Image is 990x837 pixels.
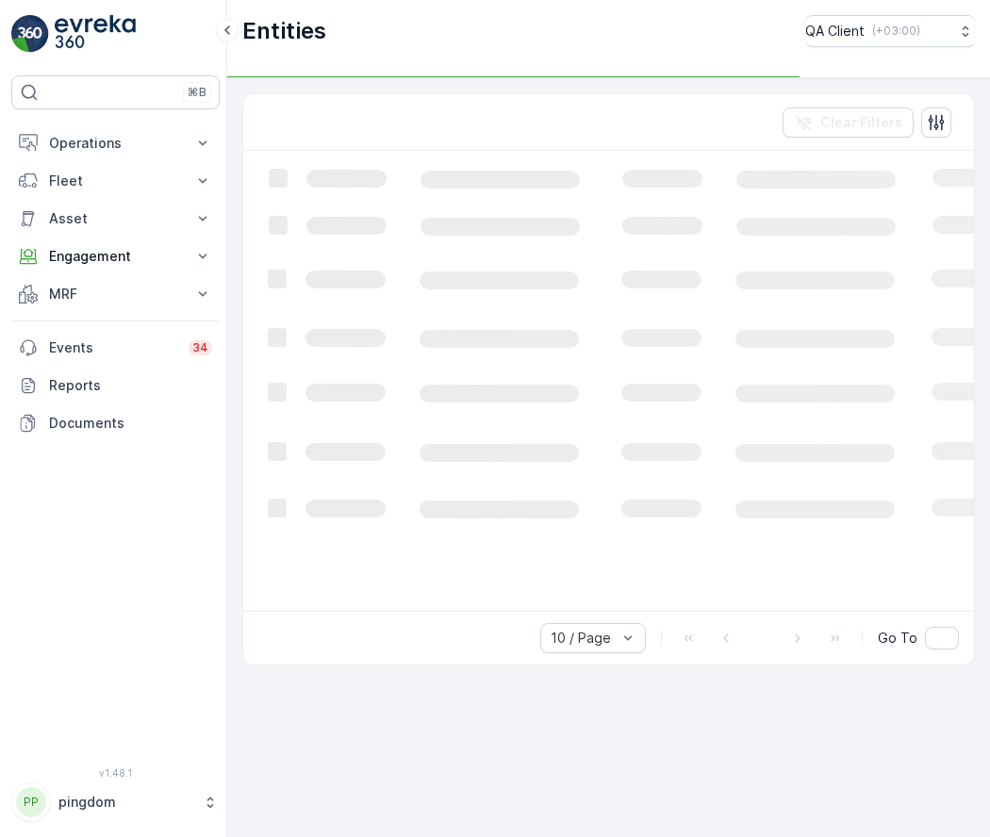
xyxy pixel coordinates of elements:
[11,367,220,404] a: Reports
[11,200,220,238] button: Asset
[16,787,46,817] div: PP
[192,340,208,355] p: 34
[872,24,920,39] p: ( +03:00 )
[49,285,182,304] p: MRF
[49,172,182,190] p: Fleet
[49,209,182,228] p: Asset
[55,15,136,53] img: logo_light-DOdMpM7g.png
[11,15,49,53] img: logo
[49,338,177,357] p: Events
[11,404,220,442] a: Documents
[188,85,206,100] p: ⌘B
[783,107,914,138] button: Clear Filters
[49,247,182,266] p: Engagement
[11,767,220,779] span: v 1.48.1
[49,414,212,433] p: Documents
[11,124,220,162] button: Operations
[49,134,182,153] p: Operations
[242,16,326,46] p: Entities
[11,162,220,200] button: Fleet
[11,275,220,313] button: MRF
[58,793,193,812] p: pingdom
[11,782,220,822] button: PPpingdom
[878,629,917,648] span: Go To
[11,329,220,367] a: Events34
[820,113,902,132] p: Clear Filters
[11,238,220,275] button: Engagement
[49,376,212,395] p: Reports
[805,15,975,47] button: QA Client(+03:00)
[805,22,865,41] p: QA Client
